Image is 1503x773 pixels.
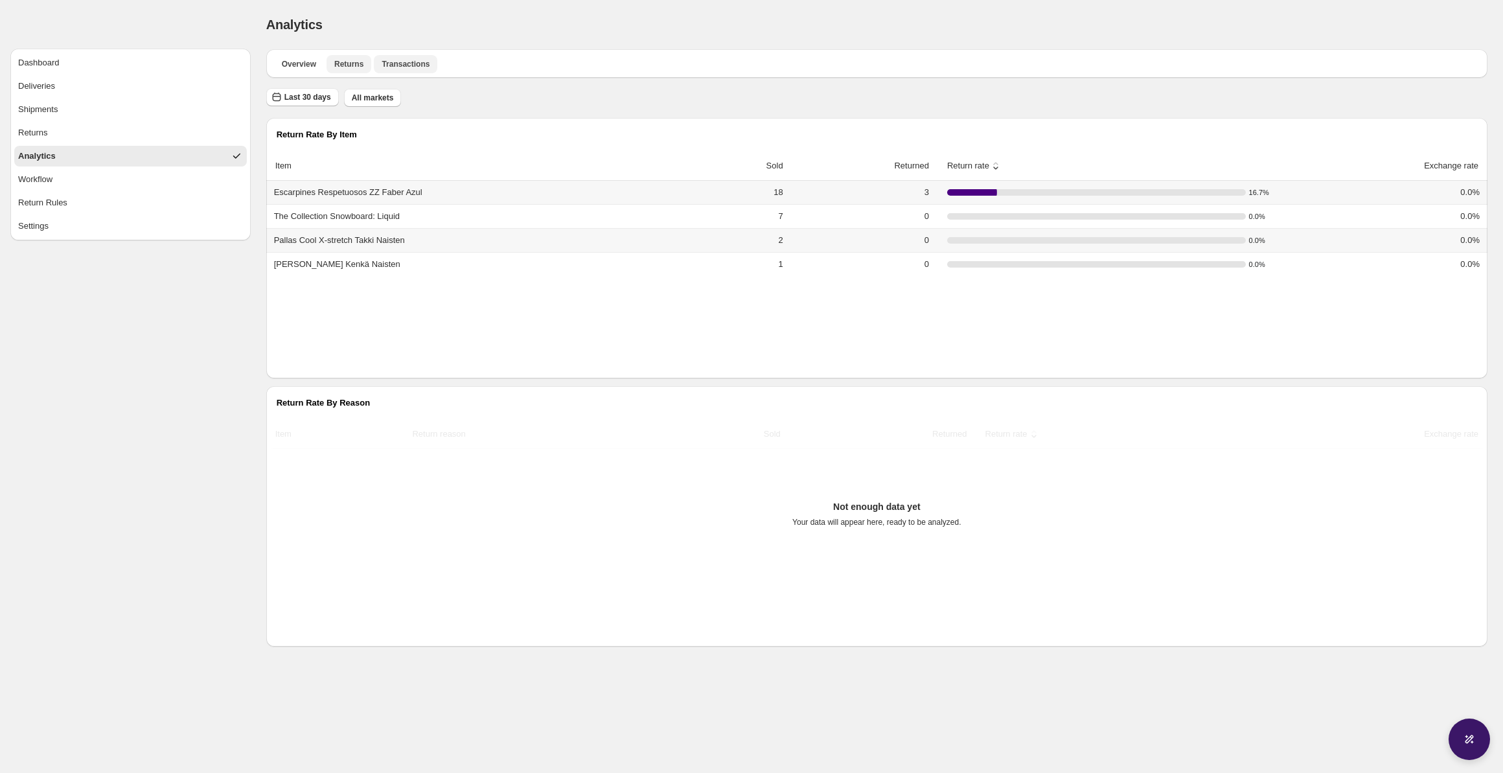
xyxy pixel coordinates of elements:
span: Analytics [18,150,56,163]
span: 0.0 % [1249,234,1283,247]
button: Deliveries [14,76,247,97]
span: Settings [18,220,49,233]
button: Shipments [14,99,247,120]
button: Return Rules [14,192,247,213]
span: Returns [334,59,363,69]
span: Return Rules [18,196,67,209]
td: 0 [787,252,933,276]
h3: Return Rate By Item [277,128,1477,141]
td: 0.0% [1276,252,1487,276]
td: 2 [688,228,787,252]
span: Workflow [18,173,52,186]
span: Overview [282,59,316,69]
button: Workflow [14,169,247,190]
button: Item [273,154,306,178]
span: The Collection Snowboard: Liquid [274,210,400,223]
button: sort ascending byReturn rate [973,422,1042,446]
button: Returns [14,122,247,143]
td: 0 [787,204,933,228]
span: 0.0 % [1249,210,1283,223]
button: Sold [751,154,785,178]
button: Analytics [14,146,247,167]
span: Escarpines Respetuosos ZZ Faber Azul [274,186,422,199]
span: Dashboard [18,56,60,69]
span: Return rate [975,428,1027,441]
span: Return rate [937,159,989,172]
td: 7 [688,204,787,228]
button: Exchange rate [1409,422,1480,446]
span: 0.0 % [1249,258,1283,271]
td: 0.0% [1276,204,1487,228]
h3: Return Rate By Reason [277,397,1477,410]
button: Dashboard [14,52,247,73]
span: Returns [18,126,48,139]
button: Settings [14,216,247,237]
button: Return reason [410,422,480,446]
span: Analytics [266,17,323,32]
button: Exchange rate [1409,154,1480,178]
button: Returned [879,154,930,178]
span: [PERSON_NAME] Kenkä Naisten [274,258,400,271]
button: Item [273,422,306,446]
td: 18 [688,181,787,204]
span: Last 30 days [284,92,331,102]
td: 1 [688,252,787,276]
button: All markets [344,89,402,107]
span: Deliveries [18,80,55,93]
span: Shipments [18,103,58,116]
td: 0 [787,228,933,252]
span: Pallas Cool X-stretch Takki Naisten [274,234,405,247]
span: Transactions [382,59,430,69]
td: 0.0% [1276,181,1487,204]
span: 16.7 % [1249,186,1283,199]
td: 0.0% [1276,228,1487,252]
button: sort ascending byReturn rate [935,154,1004,178]
button: Sold [749,422,783,446]
td: 3 [787,181,933,204]
button: Last 30 days [266,88,339,106]
button: Returned [917,422,969,446]
span: All markets [352,93,394,103]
